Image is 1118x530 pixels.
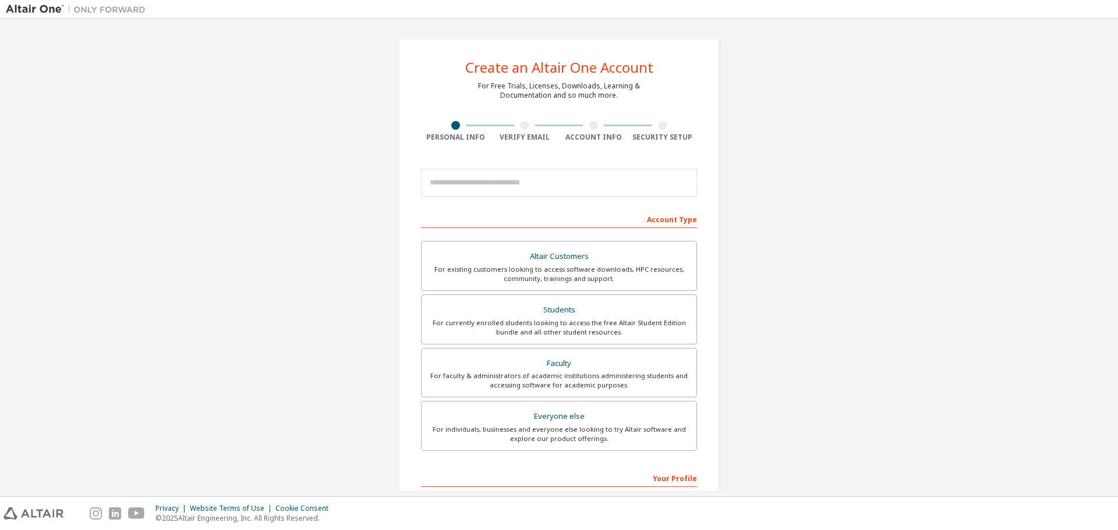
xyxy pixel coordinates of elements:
div: For individuals, businesses and everyone else looking to try Altair software and explore our prod... [429,425,689,443]
div: For Free Trials, Licenses, Downloads, Learning & Documentation and so much more. [478,81,640,100]
div: Security Setup [628,133,698,142]
div: Account Type [421,209,697,228]
img: instagram.svg [90,507,102,520]
div: Personal Info [421,133,490,142]
div: Website Terms of Use [190,504,275,513]
img: linkedin.svg [109,507,121,520]
div: For currently enrolled students looking to access the free Altair Student Edition bundle and all ... [429,318,689,337]
div: For existing customers looking to access software downloads, HPC resources, community, trainings ... [429,265,689,283]
p: © 2025 Altair Engineering, Inc. All Rights Reserved. [155,513,335,523]
div: Privacy [155,504,190,513]
div: Account Info [559,133,628,142]
div: Create an Altair One Account [465,61,653,74]
div: Faculty [429,355,689,372]
img: Altair One [6,3,151,15]
div: Verify Email [490,133,560,142]
div: For faculty & administrators of academic institutions administering students and accessing softwa... [429,371,689,390]
img: altair_logo.svg [3,507,63,520]
div: Everyone else [429,408,689,425]
div: Cookie Consent [275,504,335,513]
div: Altair Customers [429,248,689,265]
div: Students [429,302,689,318]
img: youtube.svg [128,507,145,520]
div: Your Profile [421,468,697,487]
